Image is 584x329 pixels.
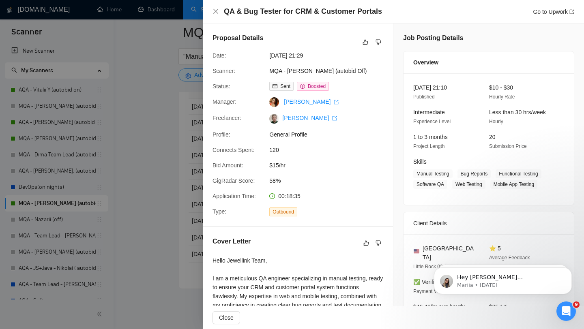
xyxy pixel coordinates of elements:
button: Close [213,8,219,15]
span: Hourly [489,119,503,124]
span: Boosted [308,83,326,89]
span: Date: [213,52,226,59]
span: ⭐ 5 [489,245,501,252]
span: General Profile [269,130,391,139]
span: Submission Price [489,143,527,149]
iframe: Intercom live chat [556,301,576,321]
div: Client Details [413,212,564,234]
span: close [213,8,219,15]
span: export [569,9,574,14]
span: Hourly Rate [489,94,515,100]
span: Manager: [213,98,236,105]
span: ✅ Verified [413,279,441,285]
span: Experience Level [413,119,451,124]
img: 🇺🇸 [414,248,419,254]
span: Outbound [269,207,297,216]
span: Project Length [413,143,444,149]
span: like [363,39,368,45]
span: export [334,100,339,105]
button: like [361,37,370,47]
span: [DATE] 21:10 [413,84,447,91]
span: Application Time: [213,193,256,199]
button: dislike [374,37,383,47]
span: Functional Testing [496,169,541,178]
span: Bug Reports [457,169,491,178]
span: Intermediate [413,109,445,115]
span: Web Testing [452,180,485,189]
h5: Cover Letter [213,237,251,246]
span: export [332,116,337,121]
span: 20 [489,134,496,140]
span: dislike [376,39,381,45]
span: mail [273,84,277,89]
span: dollar [300,84,305,89]
span: like [363,240,369,246]
span: Close [219,313,234,322]
span: dislike [376,240,381,246]
span: Profile: [213,131,230,138]
span: 1 to 3 months [413,134,448,140]
span: Overview [413,58,438,67]
a: Go to Upworkexport [533,9,574,15]
span: Type: [213,208,226,215]
span: [DATE] 21:29 [269,51,391,60]
span: $46.42/hr avg hourly rate paid [413,303,465,319]
span: Skills [413,158,427,165]
span: 9 [573,301,580,308]
span: Sent [280,83,290,89]
span: Less than 30 hrs/week [489,109,546,115]
span: [GEOGRAPHIC_DATA] [423,244,476,262]
span: 120 [269,145,391,154]
span: Manual Testing [413,169,453,178]
h4: QA & Bug Tester for CRM & Customer Portals [224,6,382,17]
span: $10 - $30 [489,84,513,91]
span: Scanner: [213,68,235,74]
span: Freelancer: [213,115,241,121]
button: Close [213,311,240,324]
a: [PERSON_NAME] export [284,98,339,105]
h5: Job Posting Details [403,33,463,43]
span: GigRadar Score: [213,177,255,184]
h5: Proposal Details [213,33,263,43]
button: dislike [374,238,383,248]
button: like [361,238,371,248]
span: Software QA [413,180,447,189]
img: c1RSUnL3Th7GBV8Fll4wOCog9RwvbEI1WLh6tBMa-7oaBDOm3Q-EeW24l1Svq-c9qW [269,114,279,124]
span: Status: [213,83,230,90]
span: Payment Verification [413,288,457,294]
span: clock-circle [269,193,275,199]
span: Mobile App Testing [490,180,538,189]
span: Connects Spent: [213,147,255,153]
span: 58% [269,176,391,185]
span: Bid Amount: [213,162,243,169]
span: MQA - [PERSON_NAME] (autobid Off) [269,66,391,75]
span: $15/hr [269,161,391,170]
a: [PERSON_NAME] export [282,115,337,121]
span: Published [413,94,435,100]
span: 00:18:35 [278,193,301,199]
span: Little Rock 03:15 PM [413,264,458,269]
iframe: Intercom notifications message [422,250,584,307]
